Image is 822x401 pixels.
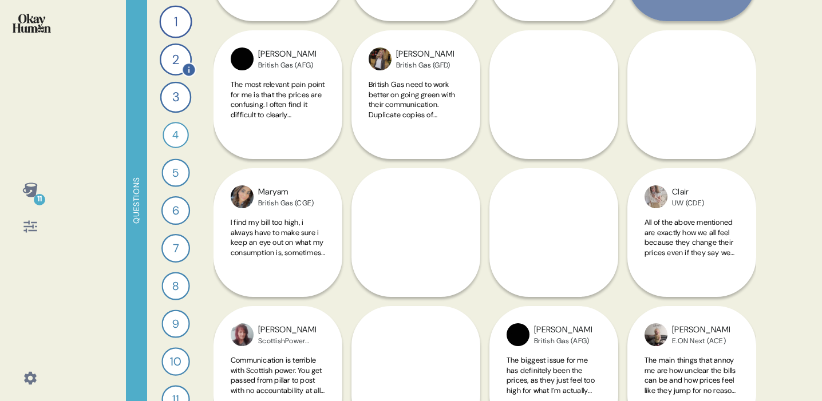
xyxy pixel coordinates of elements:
[13,14,51,33] img: okayhuman.3b1b6348.png
[534,324,592,336] div: [PERSON_NAME]
[645,323,667,346] img: profilepic_24442853335377864.jpg
[160,43,192,76] div: 2
[534,336,592,346] div: British Gas (AFG)
[231,47,254,70] img: profilepic_9616415298461273.jpg
[672,198,704,208] div: UW (CDE)
[34,194,45,205] div: 11
[161,347,189,375] div: 10
[258,48,316,61] div: [PERSON_NAME]
[369,47,392,70] img: profilepic_24305448275782816.jpg
[161,196,190,225] div: 6
[161,309,189,338] div: 9
[672,324,730,336] div: [PERSON_NAME]
[231,185,254,208] img: profilepic_24483260541305235.jpg
[258,186,314,198] div: Maryam
[672,186,704,198] div: Clair
[645,185,667,208] img: profilepic_24405104469178081.jpg
[160,82,192,113] div: 3
[161,272,189,300] div: 8
[258,61,316,70] div: British Gas (AFG)
[507,323,529,346] img: profilepic_9616415298461273.jpg
[161,234,190,263] div: 7
[369,80,461,310] span: British Gas need to work better on going green with their communication. Duplicate copies of docu...
[258,198,314,208] div: British Gas (CGE)
[258,324,316,336] div: [PERSON_NAME]
[163,122,189,148] div: 4
[159,5,192,38] div: 1
[231,80,325,300] span: The most relevant pain point for me is that the prices are confusing. I often find it difficult t...
[161,158,189,186] div: 5
[396,61,454,70] div: British Gas (GFD)
[231,323,254,346] img: profilepic_24891739163772398.jpg
[396,48,454,61] div: [PERSON_NAME]
[258,336,316,346] div: ScottishPower (CDF)
[672,336,730,346] div: E.ON Next (ACE)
